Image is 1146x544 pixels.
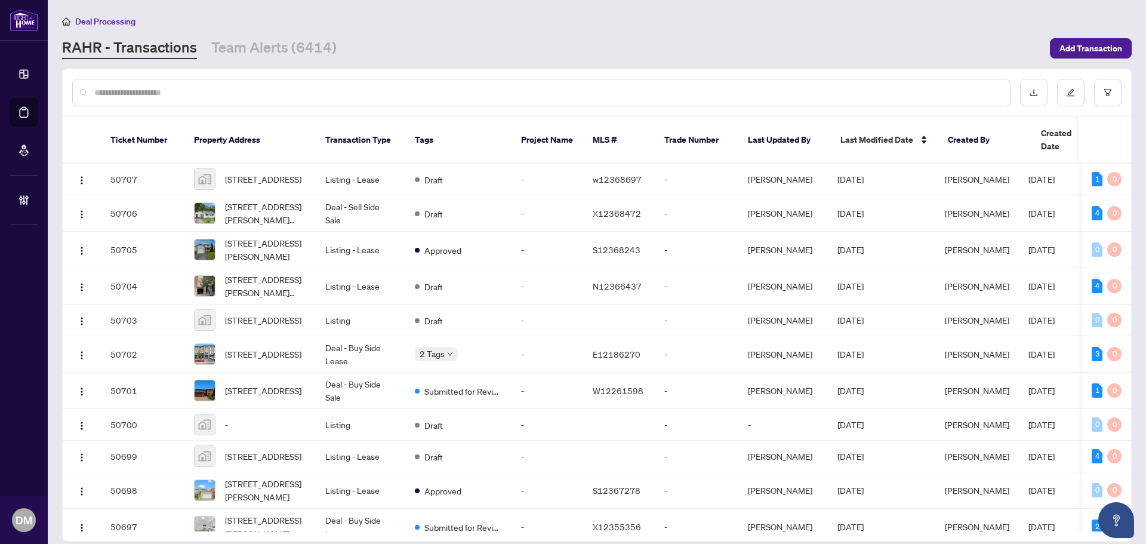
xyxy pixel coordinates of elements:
[101,268,184,305] td: 50704
[424,385,502,398] span: Submitted for Review
[424,207,443,220] span: Draft
[1107,449,1122,463] div: 0
[512,232,583,268] td: -
[1092,520,1102,534] div: 2
[655,195,738,232] td: -
[195,276,215,296] img: thumbnail-img
[738,472,828,509] td: [PERSON_NAME]
[1041,127,1091,153] span: Created Date
[945,174,1009,185] span: [PERSON_NAME]
[837,485,864,496] span: [DATE]
[1028,451,1055,462] span: [DATE]
[72,204,91,223] button: Logo
[1107,417,1122,432] div: 0
[447,351,453,357] span: down
[72,415,91,434] button: Logo
[101,117,184,164] th: Ticket Number
[62,38,197,59] a: RAHR - Transactions
[211,38,337,59] a: Team Alerts (6414)
[1028,521,1055,532] span: [DATE]
[72,345,91,364] button: Logo
[655,164,738,195] td: -
[72,481,91,500] button: Logo
[655,336,738,373] td: -
[840,133,913,146] span: Last Modified Date
[1028,244,1055,255] span: [DATE]
[72,276,91,296] button: Logo
[1092,417,1102,432] div: 0
[1028,315,1055,325] span: [DATE]
[837,419,864,430] span: [DATE]
[593,208,641,219] span: X12368472
[77,282,87,292] img: Logo
[655,472,738,509] td: -
[1092,383,1102,398] div: 1
[1098,502,1134,538] button: Open asap
[837,521,864,532] span: [DATE]
[424,314,443,327] span: Draft
[195,480,215,500] img: thumbnail-img
[1028,174,1055,185] span: [DATE]
[1028,419,1055,430] span: [DATE]
[316,232,405,268] td: Listing - Lease
[195,239,215,260] img: thumbnail-img
[72,381,91,400] button: Logo
[1092,313,1102,327] div: 0
[738,373,828,409] td: [PERSON_NAME]
[316,336,405,373] td: Deal - Buy Side Lease
[101,195,184,232] td: 50706
[1104,88,1112,97] span: filter
[512,336,583,373] td: -
[837,385,864,396] span: [DATE]
[1092,449,1102,463] div: 4
[1107,383,1122,398] div: 0
[945,485,1009,496] span: [PERSON_NAME]
[225,514,306,540] span: [STREET_ADDRESS][PERSON_NAME]
[195,517,215,537] img: thumbnail-img
[655,409,738,441] td: -
[72,311,91,330] button: Logo
[101,472,184,509] td: 50698
[77,453,87,462] img: Logo
[77,176,87,185] img: Logo
[1030,88,1038,97] span: download
[101,305,184,336] td: 50703
[101,441,184,472] td: 50699
[837,208,864,219] span: [DATE]
[738,305,828,336] td: [PERSON_NAME]
[424,419,443,432] span: Draft
[77,523,87,533] img: Logo
[184,117,316,164] th: Property Address
[583,117,655,164] th: MLS #
[945,419,1009,430] span: [PERSON_NAME]
[62,17,70,26] span: home
[837,349,864,359] span: [DATE]
[316,472,405,509] td: Listing - Lease
[738,232,828,268] td: [PERSON_NAME]
[945,244,1009,255] span: [PERSON_NAME]
[593,349,640,359] span: E12186270
[1028,385,1055,396] span: [DATE]
[593,281,642,291] span: N12366437
[655,268,738,305] td: -
[225,384,301,397] span: [STREET_ADDRESS]
[316,195,405,232] td: Deal - Sell Side Sale
[225,236,306,263] span: [STREET_ADDRESS][PERSON_NAME]
[1028,281,1055,291] span: [DATE]
[512,164,583,195] td: -
[72,170,91,189] button: Logo
[1107,279,1122,293] div: 0
[316,117,405,164] th: Transaction Type
[1107,483,1122,497] div: 0
[195,310,215,330] img: thumbnail-img
[316,409,405,441] td: Listing
[512,373,583,409] td: -
[225,477,306,503] span: [STREET_ADDRESS][PERSON_NAME]
[593,385,643,396] span: W12261598
[1050,38,1132,59] button: Add Transaction
[837,244,864,255] span: [DATE]
[195,169,215,189] img: thumbnail-img
[512,409,583,441] td: -
[1092,172,1102,186] div: 1
[316,373,405,409] td: Deal - Buy Side Sale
